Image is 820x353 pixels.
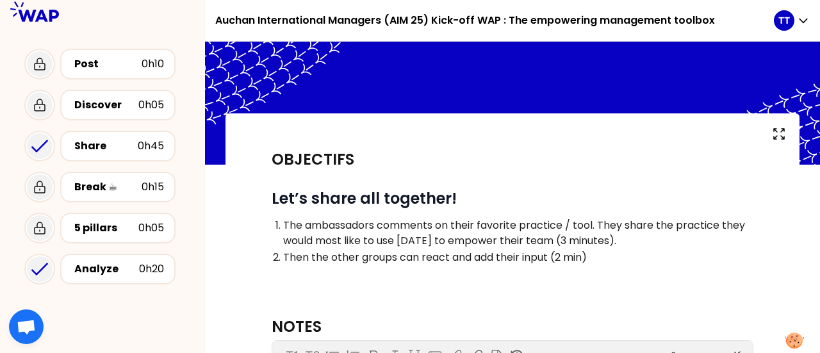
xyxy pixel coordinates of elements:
[138,138,164,154] div: 0h45
[142,56,164,72] div: 0h10
[774,10,810,31] button: TT
[74,179,142,195] div: Break ☕
[9,309,44,344] div: Open chat
[139,261,164,277] div: 0h20
[272,149,354,170] h2: Objectifs
[283,250,752,265] p: Then the other groups can react and add their input (2 min)
[138,97,164,113] div: 0h05
[142,179,164,195] div: 0h15
[138,220,164,236] div: 0h05
[74,220,138,236] div: 5 pillars
[74,138,138,154] div: Share
[778,14,790,27] p: TT
[74,261,139,277] div: Analyze
[74,97,138,113] div: Discover
[272,316,753,337] h3: Notes
[272,188,457,209] strong: Let’s share all together!
[74,56,142,72] div: Post
[283,218,752,249] p: The ambassadors comments on their favorite practice / tool. They share the practice they would mo...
